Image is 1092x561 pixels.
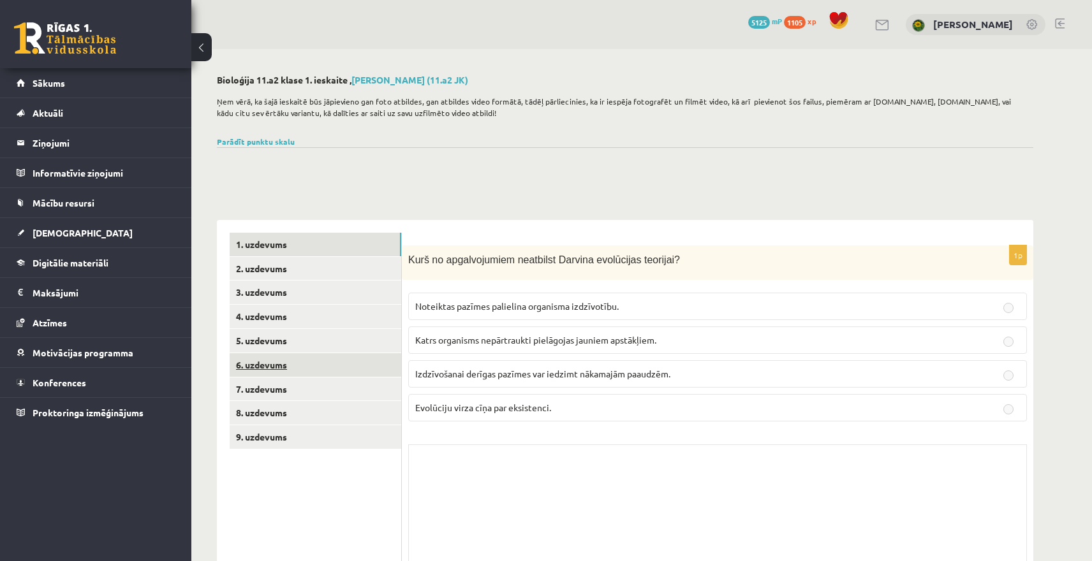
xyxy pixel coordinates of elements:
input: Noteiktas pazīmes palielina organisma izdzīvotību. [1003,303,1014,313]
a: 5125 mP [748,16,782,26]
a: [PERSON_NAME] [933,18,1013,31]
a: 7. uzdevums [230,377,401,401]
a: Maksājumi [17,278,175,307]
a: 1105 xp [784,16,822,26]
span: mP [772,16,782,26]
span: Noteiktas pazīmes palielina organisma izdzīvotību. [415,300,619,312]
a: 2. uzdevums [230,257,401,280]
legend: Ziņojumi [33,128,175,157]
span: Motivācijas programma [33,347,133,358]
span: Evolūciju virza cīņa par eksistenci. [415,402,551,413]
a: 9. uzdevums [230,425,401,449]
span: Digitālie materiāli [33,257,108,268]
a: 8. uzdevums [230,401,401,425]
legend: Informatīvie ziņojumi [33,158,175,187]
span: Atzīmes [33,317,67,328]
a: Proktoringa izmēģinājums [17,398,175,427]
span: [DEMOGRAPHIC_DATA] [33,227,133,238]
a: [DEMOGRAPHIC_DATA] [17,218,175,247]
a: Informatīvie ziņojumi [17,158,175,187]
a: Ziņojumi [17,128,175,157]
span: Izdzīvošanai derīgas pazīmes var iedzimt nākamajām paaudzēm. [415,368,670,379]
a: 1. uzdevums [230,233,401,256]
a: [PERSON_NAME] (11.a2 JK) [351,74,468,85]
span: Mācību resursi [33,197,94,208]
img: Krists Ozols [912,19,925,32]
a: Konferences [17,368,175,397]
a: Aktuāli [17,98,175,127]
a: 5. uzdevums [230,329,401,353]
a: Sākums [17,68,175,98]
span: 1105 [784,16,806,29]
p: 1p [1009,245,1027,265]
a: Motivācijas programma [17,338,175,367]
span: Aktuāli [33,107,63,119]
span: xp [808,16,816,26]
a: Mācību resursi [17,188,175,217]
input: Katrs organisms nepārtraukti pielāgojas jauniem apstākļiem. [1003,337,1014,347]
a: Parādīt punktu skalu [217,136,295,147]
a: Digitālie materiāli [17,248,175,277]
span: Proktoringa izmēģinājums [33,407,144,418]
span: Kurš no apgalvojumiem neatbilst Darvina evolūcijas teorijai? [408,254,680,265]
span: Katrs organisms nepārtraukti pielāgojas jauniem apstākļiem. [415,334,656,346]
a: 6. uzdevums [230,353,401,377]
legend: Maksājumi [33,278,175,307]
span: Konferences [33,377,86,388]
input: Evolūciju virza cīņa par eksistenci. [1003,404,1014,414]
a: Atzīmes [17,308,175,337]
span: Sākums [33,77,65,89]
h2: Bioloģija 11.a2 klase 1. ieskaite , [217,75,1033,85]
a: 4. uzdevums [230,305,401,328]
p: Ņem vērā, ka šajā ieskaitē būs jāpievieno gan foto atbildes, gan atbildes video formātā, tādēļ pā... [217,96,1027,119]
span: 5125 [748,16,770,29]
a: Rīgas 1. Tālmācības vidusskola [14,22,116,54]
a: 3. uzdevums [230,280,401,304]
input: Izdzīvošanai derīgas pazīmes var iedzimt nākamajām paaudzēm. [1003,370,1014,381]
